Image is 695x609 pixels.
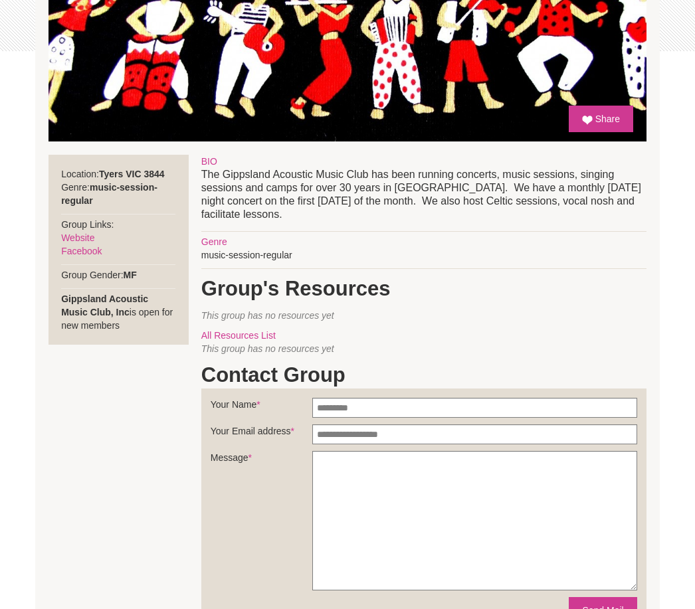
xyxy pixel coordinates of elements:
[211,424,313,444] label: Your Email address
[49,155,189,345] div: Location: Genre: Group Links: Group Gender: is open for new members
[201,168,646,221] p: The Gippsland Acoustic Music Club has been running concerts, music sessions, singing sessions and...
[201,329,646,342] div: All Resources List
[569,106,633,132] a: Share
[201,343,334,354] span: This group has no resources yet
[211,451,313,471] label: Message
[61,294,148,317] strong: Gippsland Acoustic Music Club, Inc
[61,182,157,206] strong: music-session-regular
[201,235,646,248] div: Genre
[201,155,646,168] div: BIO
[201,276,646,302] h1: Group's Resources
[61,232,94,243] a: Website
[211,398,313,418] label: Your Name
[124,270,137,280] strong: MF
[61,246,102,256] a: Facebook
[201,310,334,321] span: This group has no resources yet
[99,169,165,179] strong: Tyers VIC 3844
[201,362,646,389] h1: Contact Group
